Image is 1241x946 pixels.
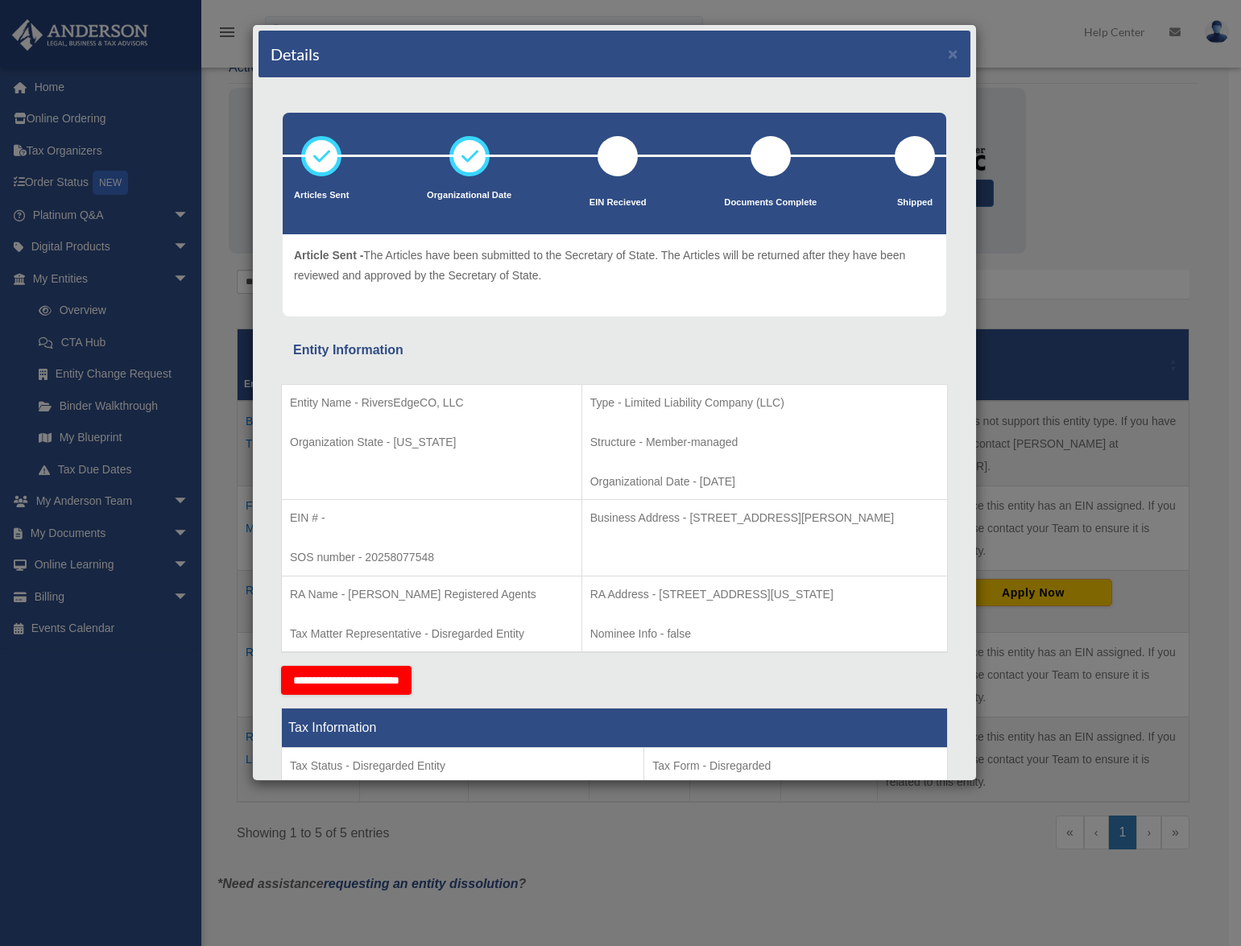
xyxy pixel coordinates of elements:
p: RA Address - [STREET_ADDRESS][US_STATE] [590,585,939,605]
p: Organizational Date - [DATE] [590,472,939,492]
span: Article Sent - [294,249,363,262]
p: EIN # - [290,508,573,528]
p: Organizational Date [427,188,511,204]
div: Entity Information [293,339,936,361]
p: Tax Matter Representative - Disregarded Entity [290,624,573,644]
p: Articles Sent [294,188,349,204]
h4: Details [271,43,320,65]
td: Tax Period Type - Calendar Year [282,748,644,867]
p: Shipped [895,195,935,211]
p: Business Address - [STREET_ADDRESS][PERSON_NAME] [590,508,939,528]
p: The Articles have been submitted to the Secretary of State. The Articles will be returned after t... [294,246,935,285]
p: Documents Complete [724,195,817,211]
p: RA Name - [PERSON_NAME] Registered Agents [290,585,573,605]
p: Tax Status - Disregarded Entity [290,756,635,776]
p: Entity Name - RiversEdgeCO, LLC [290,393,573,413]
p: Organization State - [US_STATE] [290,432,573,452]
p: Type - Limited Liability Company (LLC) [590,393,939,413]
p: SOS number - 20258077548 [290,547,573,568]
p: Nominee Info - false [590,624,939,644]
th: Tax Information [282,708,948,748]
p: EIN Recieved [589,195,647,211]
p: Tax Form - Disregarded [652,756,939,776]
button: × [948,45,958,62]
p: Structure - Member-managed [590,432,939,452]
